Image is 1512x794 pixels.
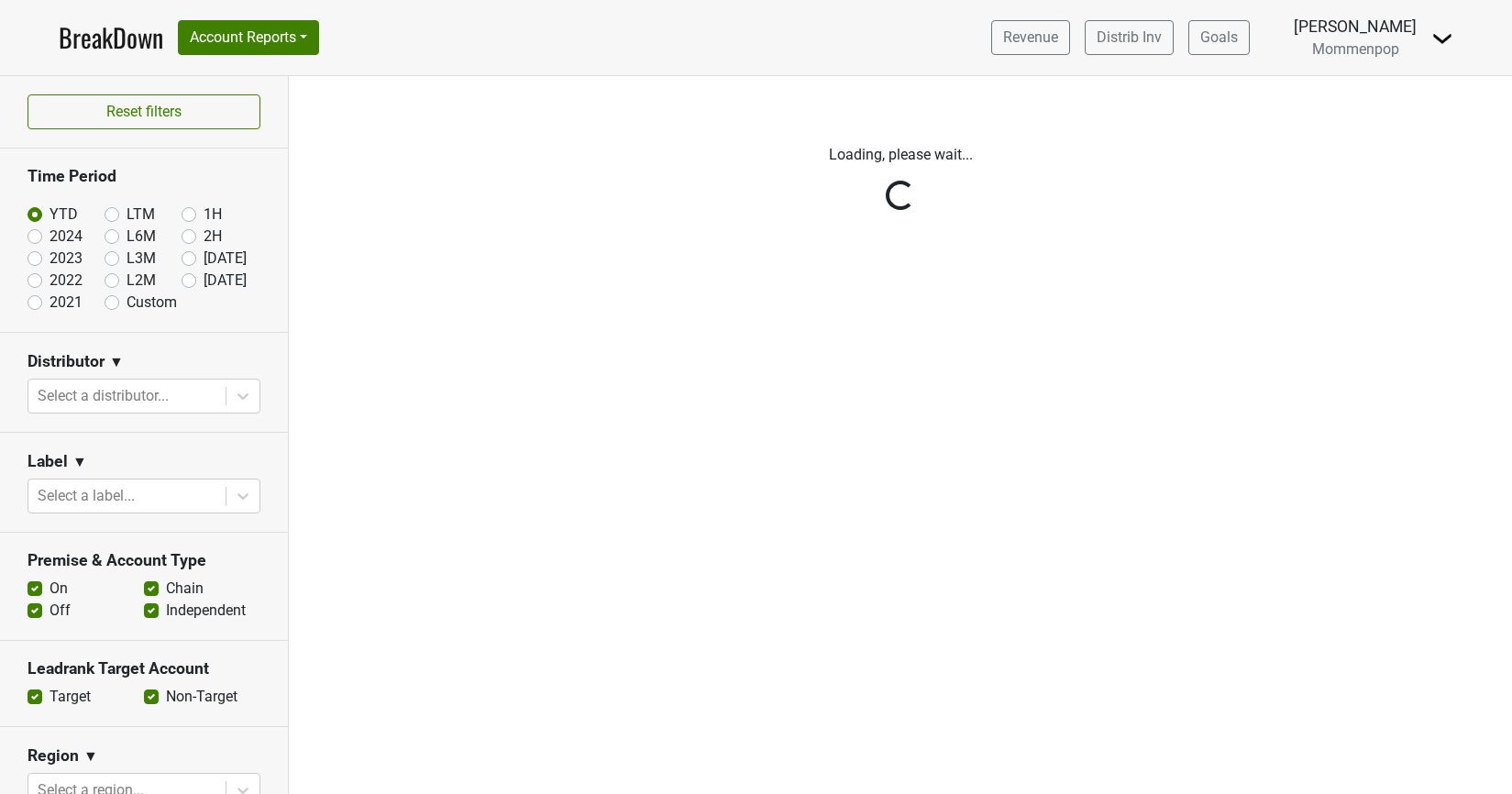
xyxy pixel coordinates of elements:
div: [PERSON_NAME] [1294,15,1417,39]
a: Goals [1188,20,1250,55]
a: Revenue [991,20,1070,55]
img: Dropdown Menu [1431,28,1453,50]
span: Mommenpop [1312,40,1399,58]
a: Distrib Inv [1085,20,1174,55]
p: Loading, please wait... [392,144,1409,166]
button: Account Reports [178,20,319,55]
a: BreakDown [59,18,163,57]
